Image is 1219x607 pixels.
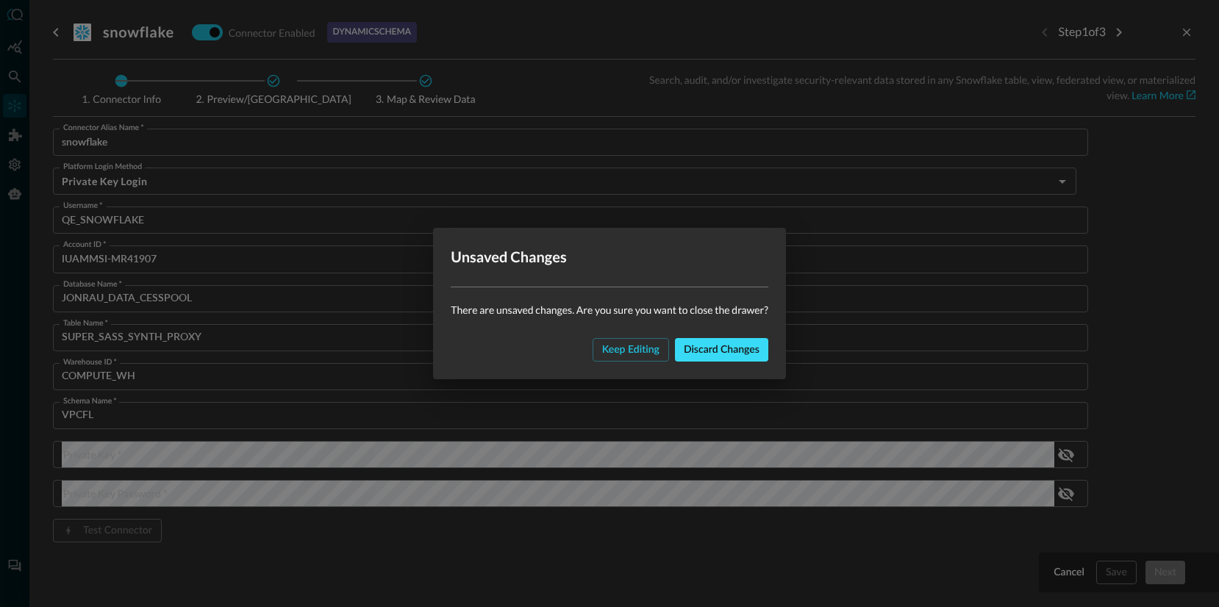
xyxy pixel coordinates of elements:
[451,302,768,317] p: There are unsaved changes. Are you sure you want to close the drawer?
[684,341,759,359] div: Discard changes
[593,338,669,362] button: Keep editing
[433,228,786,287] h2: Unsaved Changes
[675,338,768,362] button: Discard changes
[602,341,659,359] div: Keep editing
